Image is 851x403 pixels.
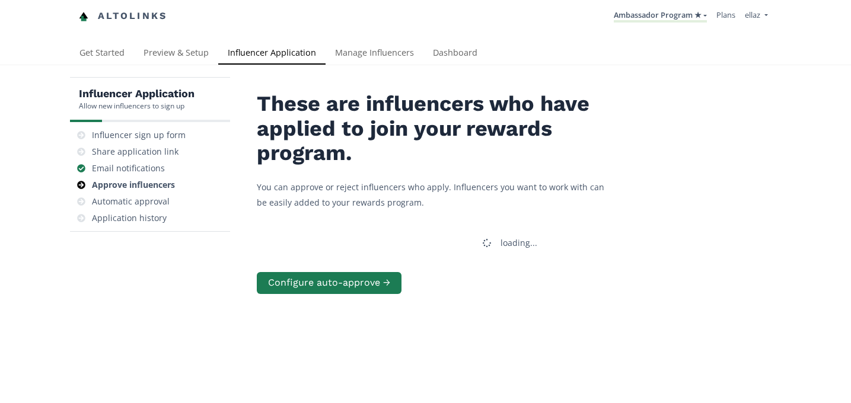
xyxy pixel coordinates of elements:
a: ellaz [745,9,767,23]
button: Configure auto-approve → [257,272,401,294]
div: Automatic approval [92,196,170,207]
a: Get Started [70,42,134,66]
a: Altolinks [79,7,168,26]
div: Influencer sign up form [92,129,186,141]
a: Dashboard [423,42,487,66]
div: Approve influencers [92,179,175,191]
div: Share application link [92,146,179,158]
a: Preview & Setup [134,42,218,66]
h5: Influencer Application [79,87,195,101]
a: Ambassador Program ★ [614,9,707,23]
p: You can approve or reject influencers who apply. Influencers you want to work with can be easily ... [257,180,613,209]
span: ellaz [745,9,760,20]
div: loading... [501,237,537,249]
div: Email notifications [92,162,165,174]
a: Influencer Application [218,42,326,66]
div: Allow new influencers to sign up [79,101,195,111]
a: Manage Influencers [326,42,423,66]
a: Plans [716,9,735,20]
div: Application history [92,212,167,224]
img: favicon-32x32.png [79,12,88,21]
h2: These are influencers who have applied to join your rewards program. [257,92,613,165]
